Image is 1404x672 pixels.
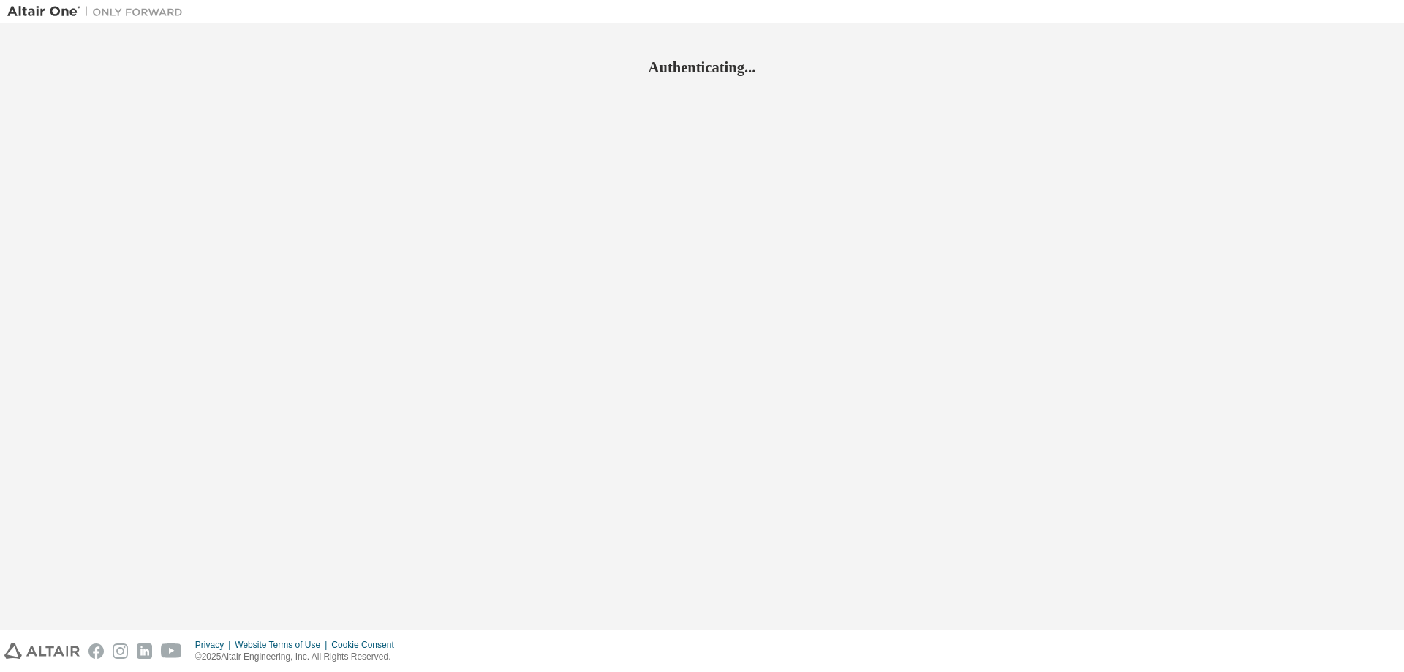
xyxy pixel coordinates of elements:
[7,58,1397,77] h2: Authenticating...
[7,4,190,19] img: Altair One
[4,643,80,659] img: altair_logo.svg
[331,639,402,651] div: Cookie Consent
[113,643,128,659] img: instagram.svg
[195,651,403,663] p: © 2025 Altair Engineering, Inc. All Rights Reserved.
[88,643,104,659] img: facebook.svg
[137,643,152,659] img: linkedin.svg
[161,643,182,659] img: youtube.svg
[235,639,331,651] div: Website Terms of Use
[195,639,235,651] div: Privacy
